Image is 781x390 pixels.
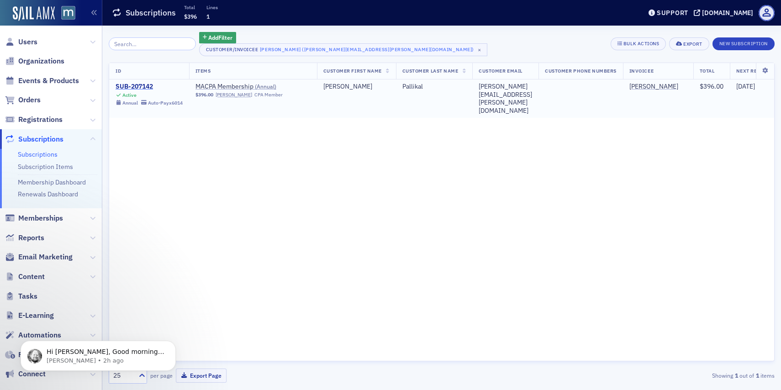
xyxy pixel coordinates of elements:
[126,7,176,18] h1: Subscriptions
[18,134,63,144] span: Subscriptions
[216,92,252,98] a: [PERSON_NAME]
[55,6,75,21] a: View Homepage
[195,68,211,74] span: Items
[754,371,760,379] strong: 1
[700,82,723,90] span: $396.00
[255,83,276,90] span: ( Annual )
[559,371,775,379] div: Showing out of items
[629,68,654,74] span: Invoicee
[323,83,390,91] div: [PERSON_NAME]
[323,68,382,74] span: Customer First Name
[18,291,37,301] span: Tasks
[18,190,78,198] a: Renewals Dashboard
[5,56,64,66] a: Organizations
[623,41,659,46] div: Bulk Actions
[18,213,63,223] span: Memberships
[5,272,45,282] a: Content
[116,68,121,74] span: ID
[5,134,63,144] a: Subscriptions
[122,100,138,106] div: Annual
[7,321,190,385] iframe: Intercom notifications message
[18,115,63,125] span: Registrations
[5,115,63,125] a: Registrations
[109,37,196,50] input: Search…
[611,37,666,50] button: Bulk Actions
[18,233,44,243] span: Reports
[176,369,227,383] button: Export Page
[18,76,79,86] span: Events & Products
[199,43,487,56] button: Customer/Invoicee[PERSON_NAME] ([PERSON_NAME][EMAIL_ADDRESS][PERSON_NAME][DOMAIN_NAME])×
[18,150,58,158] a: Subscriptions
[736,82,755,90] span: [DATE]
[18,311,54,321] span: E-Learning
[759,5,775,21] span: Profile
[18,56,64,66] span: Organizations
[254,92,283,98] div: CPA Member
[5,311,54,321] a: E-Learning
[545,68,617,74] span: Customer Phone Numbers
[5,369,46,379] a: Connect
[195,83,311,91] a: MACPA Membership (Annual)
[5,330,61,340] a: Automations
[18,272,45,282] span: Content
[18,95,41,105] span: Orders
[116,83,183,91] a: SUB-207142
[18,178,86,186] a: Membership Dashboard
[206,13,210,20] span: 1
[475,46,484,54] span: ×
[402,83,466,91] div: Pallikal
[195,92,213,98] span: $396.00
[206,4,218,11] p: Lines
[208,33,232,42] span: Add Filter
[657,9,688,17] div: Support
[712,37,775,50] button: New Subscription
[479,83,532,115] div: [PERSON_NAME][EMAIL_ADDRESS][PERSON_NAME][DOMAIN_NAME]
[712,39,775,47] a: New Subscription
[199,32,237,43] button: AddFilter
[5,37,37,47] a: Users
[5,252,73,262] a: Email Marketing
[700,68,715,74] span: Total
[629,83,678,91] a: [PERSON_NAME]
[5,76,79,86] a: Events & Products
[683,42,702,47] div: Export
[18,163,73,171] a: Subscription Items
[206,47,259,53] div: Customer/Invoicee
[260,45,474,54] div: [PERSON_NAME] ([PERSON_NAME][EMAIL_ADDRESS][PERSON_NAME][DOMAIN_NAME])
[184,4,197,11] p: Total
[629,83,687,91] span: Emily Pallikal
[184,13,197,20] span: $396
[122,92,137,98] div: Active
[669,37,709,50] button: Export
[479,68,522,74] span: Customer Email
[195,83,311,91] span: MACPA Membership
[5,350,44,360] a: Finance
[18,37,37,47] span: Users
[402,68,458,74] span: Customer Last Name
[148,100,183,106] div: Auto-Pay x6014
[702,9,753,17] div: [DOMAIN_NAME]
[13,6,55,21] img: SailAMX
[61,6,75,20] img: SailAMX
[5,233,44,243] a: Reports
[733,371,739,379] strong: 1
[18,252,73,262] span: Email Marketing
[5,213,63,223] a: Memberships
[694,10,756,16] button: [DOMAIN_NAME]
[5,291,37,301] a: Tasks
[5,95,41,105] a: Orders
